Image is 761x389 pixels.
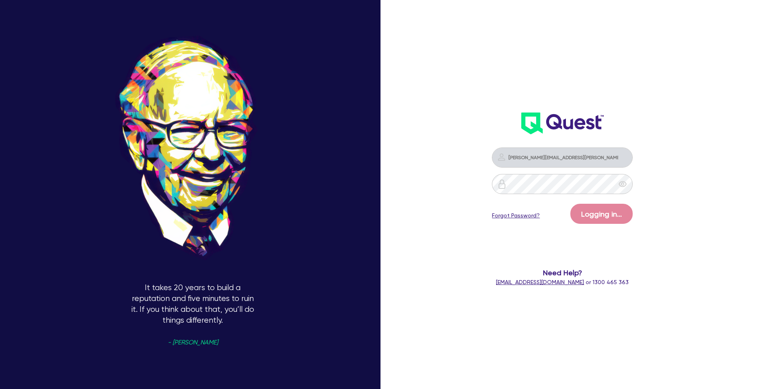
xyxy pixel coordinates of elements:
img: wH2k97JdezQIQAAAABJRU5ErkJggg== [521,113,604,134]
span: - [PERSON_NAME] [168,340,218,346]
a: [EMAIL_ADDRESS][DOMAIN_NAME] [496,279,584,285]
span: or 1300 465 363 [496,279,629,285]
input: Email address [492,147,633,168]
a: Forgot Password? [492,211,540,220]
span: eye [619,180,627,188]
img: icon-password [497,179,507,189]
span: Need Help? [461,267,664,278]
img: icon-password [497,152,506,162]
button: Logging in... [570,204,633,224]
